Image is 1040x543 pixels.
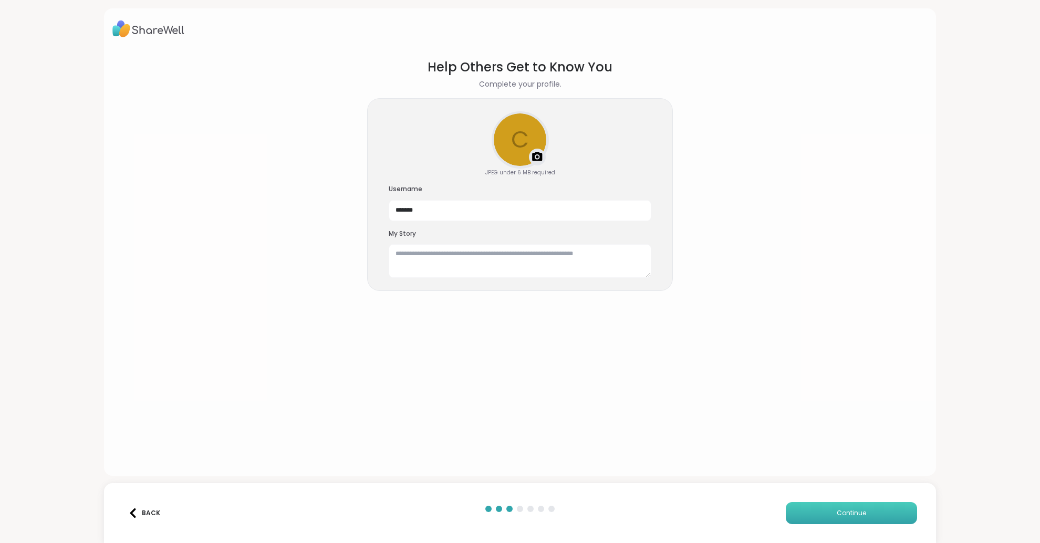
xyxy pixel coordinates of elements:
[786,502,917,524] button: Continue
[123,502,165,524] button: Back
[112,17,184,41] img: ShareWell Logo
[837,508,866,518] span: Continue
[389,185,651,194] h3: Username
[128,508,160,518] div: Back
[428,58,612,77] h1: Help Others Get to Know You
[389,229,651,238] h3: My Story
[485,169,555,176] div: JPEG under 6 MB required
[479,79,561,90] h2: Complete your profile.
